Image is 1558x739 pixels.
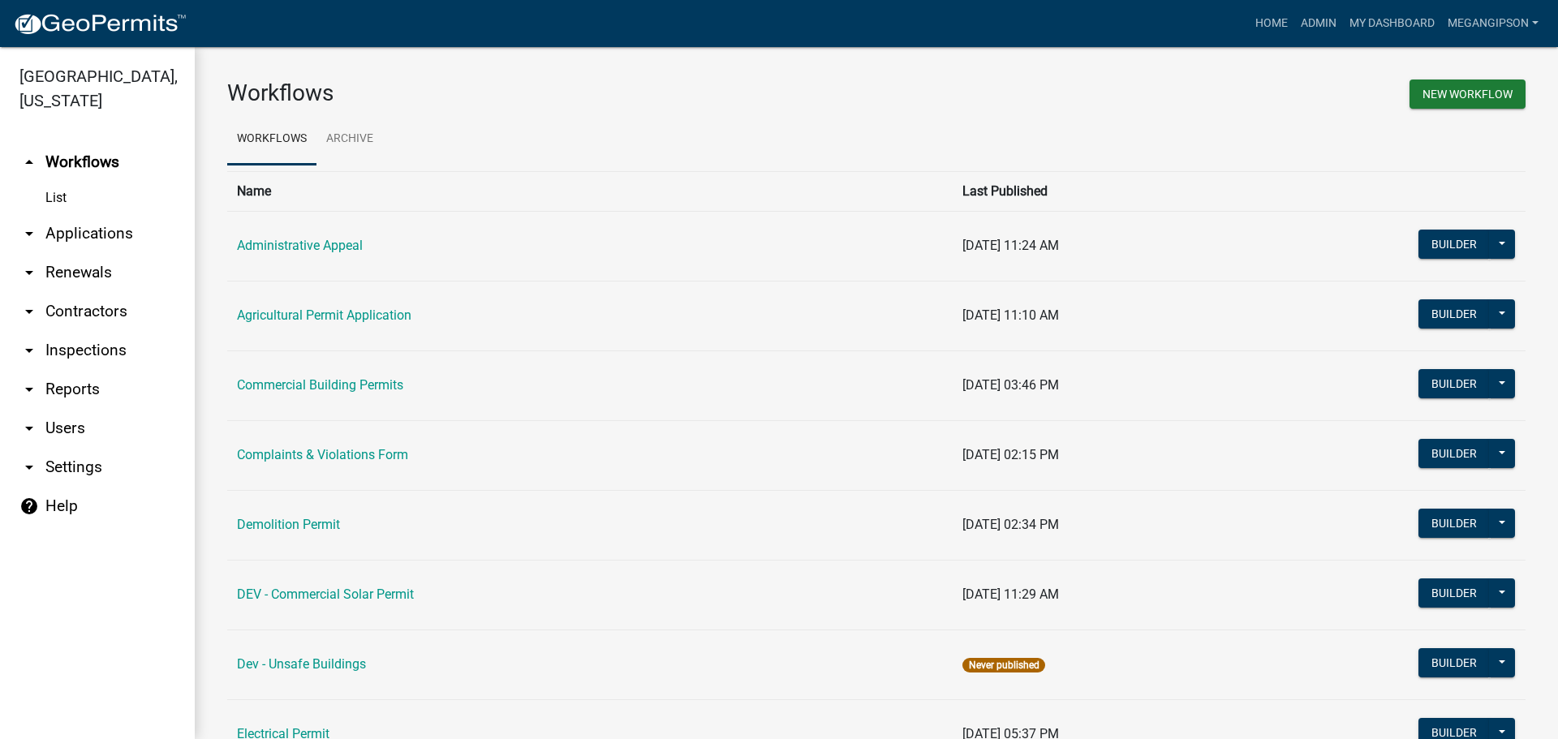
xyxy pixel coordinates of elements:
span: [DATE] 11:29 AM [962,586,1059,602]
i: arrow_drop_down [19,263,39,282]
i: arrow_drop_down [19,224,39,243]
a: megangipson [1441,8,1545,39]
button: Builder [1418,439,1490,468]
button: Builder [1418,578,1490,608]
i: arrow_drop_down [19,458,39,477]
i: arrow_drop_up [19,153,39,172]
a: Administrative Appeal [237,238,363,253]
i: arrow_drop_down [19,419,39,438]
a: Dev - Unsafe Buildings [237,656,366,672]
i: arrow_drop_down [19,341,39,360]
button: New Workflow [1410,79,1526,109]
span: [DATE] 02:15 PM [962,447,1059,462]
button: Builder [1418,230,1490,259]
button: Builder [1418,648,1490,677]
button: Builder [1418,509,1490,538]
button: Builder [1418,299,1490,329]
i: arrow_drop_down [19,302,39,321]
h3: Workflows [227,79,864,107]
a: Commercial Building Permits [237,377,403,393]
th: Last Published [953,171,1237,211]
span: [DATE] 11:10 AM [962,307,1059,323]
a: My Dashboard [1343,8,1441,39]
a: Complaints & Violations Form [237,447,408,462]
a: Admin [1294,8,1343,39]
a: Agricultural Permit Application [237,307,411,323]
a: Archive [316,114,383,165]
span: [DATE] 11:24 AM [962,238,1059,253]
a: Demolition Permit [237,517,340,532]
span: [DATE] 02:34 PM [962,517,1059,532]
span: Never published [962,658,1044,672]
a: Home [1249,8,1294,39]
i: help [19,496,39,516]
span: [DATE] 03:46 PM [962,377,1059,393]
a: DEV - Commercial Solar Permit [237,586,414,602]
a: Workflows [227,114,316,165]
i: arrow_drop_down [19,380,39,399]
th: Name [227,171,953,211]
button: Builder [1418,369,1490,398]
